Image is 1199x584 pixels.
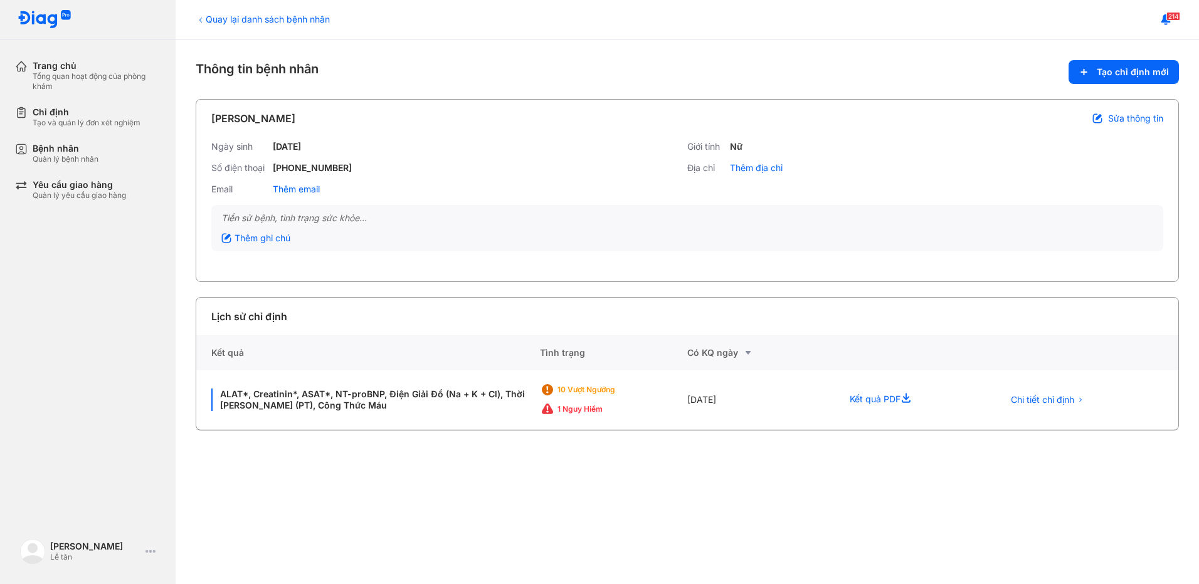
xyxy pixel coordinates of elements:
img: logo [18,10,71,29]
div: Nữ [730,141,742,152]
div: [PERSON_NAME] [50,541,140,552]
div: Quay lại danh sách bệnh nhân [196,13,330,26]
div: 10 Vượt ngưỡng [557,385,658,395]
div: Bệnh nhân [33,143,98,154]
div: Giới tính [687,141,725,152]
div: Ngày sinh [211,141,268,152]
div: Quản lý bệnh nhân [33,154,98,164]
div: Thông tin bệnh nhân [196,60,1179,84]
div: Email [211,184,268,195]
button: Tạo chỉ định mới [1069,60,1179,84]
div: Kết quả [196,335,540,370]
div: Tiền sử bệnh, tình trạng sức khỏe... [221,212,1153,224]
span: Sửa thông tin [1108,113,1163,124]
div: Tổng quan hoạt động của phòng khám [33,71,161,91]
div: Lễ tân [50,552,140,562]
div: Thêm email [273,184,320,195]
div: Tình trạng [540,335,687,370]
button: Chi tiết chỉ định [1003,390,1092,409]
div: Lịch sử chỉ định [211,309,287,324]
div: Chỉ định [33,107,140,118]
div: ALAT*, Creatinin*, ASAT*, NT-proBNP, Điện Giải Đồ (Na + K + Cl), Thời [PERSON_NAME] (PT), Công Th... [211,388,525,411]
div: Có KQ ngày [687,345,835,360]
div: Kết quả PDF [835,370,988,430]
div: [DATE] [273,141,301,152]
div: Quản lý yêu cầu giao hàng [33,190,126,201]
div: Thêm địa chỉ [730,162,783,174]
span: Chi tiết chỉ định [1011,394,1074,405]
div: Trang chủ [33,60,161,71]
span: Tạo chỉ định mới [1097,66,1169,78]
div: 1 Nguy hiểm [557,404,658,414]
div: Yêu cầu giao hàng [33,179,126,190]
img: logo [20,539,45,564]
span: 214 [1166,12,1180,21]
div: Số điện thoại [211,162,268,174]
div: Thêm ghi chú [221,232,290,244]
div: [PERSON_NAME] [211,111,295,126]
div: Địa chỉ [687,162,725,174]
div: Tạo và quản lý đơn xét nghiệm [33,118,140,128]
div: [PHONE_NUMBER] [273,162,352,174]
div: [DATE] [687,370,835,430]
